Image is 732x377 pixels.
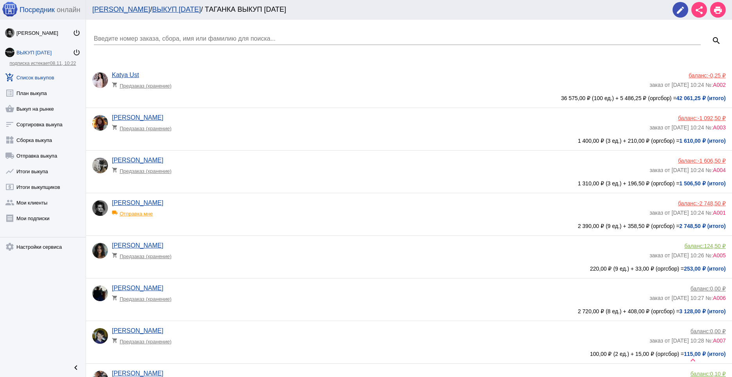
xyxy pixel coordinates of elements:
a: [PERSON_NAME] [112,327,163,334]
div: заказ от [DATE] 10:24 №: [649,121,726,131]
img: iZ-Bv9Kpv0e9IoI-Pq25OZmGgjzR0LlQcSmeA7mDMp7ddzBzenffBYYcdvVxfxbSUq04EVIce9LShiah1clpqPo8.jpg [5,48,14,57]
a: [PERSON_NAME] [112,370,163,377]
mat-icon: widgets [5,135,14,145]
div: баланс: [649,115,726,121]
mat-icon: sort [5,120,14,129]
a: [PERSON_NAME] [92,5,150,13]
a: ВЫКУП [DATE] [152,5,201,13]
b: 1 506,50 ₽ (итого) [679,180,726,187]
mat-icon: share [694,5,704,15]
img: apple-icon-60x60.png [2,1,18,17]
a: [PERSON_NAME] [112,285,163,291]
span: 0,00 ₽ [710,285,726,292]
mat-icon: list_alt [5,88,14,98]
a: [PERSON_NAME] [112,114,163,121]
div: баланс: [649,200,726,206]
div: 2 390,00 ₽ (9 ед.) + 358,50 ₽ (оргсбор) = [92,223,726,229]
span: А005 [713,252,726,259]
span: А006 [713,295,726,301]
div: Предзаказ (хранение) [112,334,176,345]
div: заказ от [DATE] 10:24 №: [649,79,726,88]
mat-icon: show_chart [5,167,14,176]
div: баланс: [649,72,726,79]
div: Отправка мне [112,206,176,217]
mat-icon: group [5,198,14,207]
span: А004 [713,167,726,173]
span: -0,25 ₽ [708,72,726,79]
b: 115,00 ₽ (итого) [684,351,726,357]
mat-icon: shopping_cart [112,338,120,343]
img: KKRbY2unJ7C4_7SXnkdw3jErtvi8Bnx95zmy4ea0FVh4QStFQQmBve9BqEwRMAz4MJOE0beASuFCjIdGpeCzN3NT.jpg [92,72,108,88]
div: заказ от [DATE] 10:27 №: [649,292,726,301]
a: [PERSON_NAME] [112,157,163,163]
div: Предзаказ (хранение) [112,292,176,302]
mat-icon: settings [5,242,14,251]
div: заказ от [DATE] 10:28 №: [649,334,726,344]
mat-icon: shopping_cart [112,167,120,173]
a: Katya Ust [112,72,139,78]
mat-icon: chevron_left [71,363,81,372]
div: баланс: [649,371,726,377]
span: 0,10 ₽ [710,371,726,377]
a: подписка истекает08.11, 10:22 [9,61,76,66]
mat-icon: edit [676,5,685,15]
span: -1 092,50 ₽ [698,115,726,121]
a: [PERSON_NAME] [112,242,163,249]
b: 3 128,00 ₽ (итого) [679,308,726,314]
input: Введите номер заказа, сбора, имя или фамилию для поиска... [94,35,701,42]
span: 08.11, 10:22 [50,61,76,66]
mat-icon: print [713,5,723,15]
mat-icon: shopping_cart [112,295,120,301]
mat-icon: local_atm [5,182,14,192]
img: vzvWn2avSw13EiReZ3895AbRJRzX_NTgADNxofDbhSXpP3eRyk_-n-8BzlUw-lyUmVN39MISU_UjNsBlRttVFPKo.jpg [92,328,108,344]
span: А007 [713,338,726,344]
div: баланс: [649,328,726,334]
span: 124,50 ₽ [704,243,726,249]
mat-icon: shopping_basket [5,104,14,113]
span: онлайн [57,6,80,14]
mat-icon: keyboard_arrow_up [688,355,698,365]
span: -2 748,50 ₽ [698,200,726,206]
div: Предзаказ (хранение) [112,79,176,89]
span: А002 [713,82,726,88]
div: баланс: [649,285,726,292]
mat-icon: local_shipping [5,151,14,160]
div: ВЫКУП [DATE] [16,50,73,56]
span: Посредник [20,6,55,14]
mat-icon: power_settings_new [73,48,81,56]
img: fDnvDPZ1Q9Zo-lPjCci-b8HG4xdtj624Uc1ltrbDpFRh2w9K7xM69cWmizvKkqnd3j4_Ytwm8YKYbAArKdiGIenS.jpg [92,200,108,216]
img: PUORxlkq39GhjjUcruB72y--gcxQNFMhan2epfDID-gB_qkFkSrjbe350xanZHvRwiTbufy9oRRLqisHdkgqmcxk.jpg [92,115,108,131]
span: А003 [713,124,726,131]
div: 220,00 ₽ (9 ед.) + 33,00 ₽ (оргсбор) = [92,266,726,272]
div: 2 720,00 ₽ (8 ед.) + 408,00 ₽ (оргсбор) = [92,308,726,314]
img: fDnvDPZ1Q9Zo-lPjCci-b8HG4xdtj624Uc1ltrbDpFRh2w9K7xM69cWmizvKkqnd3j4_Ytwm8YKYbAArKdiGIenS.jpg [5,28,14,38]
div: 1 400,00 ₽ (3 ед.) + 210,00 ₽ (оргсбор) = [92,138,726,144]
mat-icon: power_settings_new [73,29,81,37]
div: / / ТАГАНКА ВЫКУП [DATE] [92,5,665,14]
div: баланс: [649,243,726,249]
span: -1 606,50 ₽ [698,158,726,164]
a: [PERSON_NAME] [112,199,163,206]
mat-icon: add_shopping_cart [5,73,14,82]
mat-icon: shopping_cart [112,124,120,130]
b: 2 748,50 ₽ (итого) [679,223,726,229]
div: 100,00 ₽ (2 ед.) + 15,00 ₽ (оргсбор) = [92,351,726,357]
img: MtrIDwbQSX8fdnK0MgKj6A6esB2E49G9XG0LGoUMyXzale6JL-KgyS5DEoqfgkf-nUE8EHgxp6JVOR3Tm3H9J99M.jpg [92,243,108,259]
img: amHaP8Wfj2CrOhLIjTKc7Z0cwDQplzsQnTORilZQC4L2w8NJHcJB_KVgGVxmXR5hsCOySx11TUFG832eVAoE-0fD.jpg [92,158,108,173]
div: заказ от [DATE] 10:26 №: [649,249,726,259]
mat-icon: receipt [5,214,14,223]
b: 42 061,25 ₽ (итого) [676,95,726,101]
div: заказ от [DATE] 10:24 №: [649,206,726,216]
div: баланс: [649,158,726,164]
div: [PERSON_NAME] [16,30,73,36]
b: 253,00 ₽ (итого) [684,266,726,272]
span: 0,00 ₽ [710,328,726,334]
div: заказ от [DATE] 10:24 №: [649,164,726,173]
img: ca1GuSRnlCueyvIGesu0fXlMh7ESMUtoD_0bcXjILjFSOiddZpN0Wi93DDiz_5bBnodNX2CrjuciJ3rnOcDUBuFD.jpg [92,285,108,301]
mat-icon: shopping_cart [112,82,120,88]
div: Предзаказ (хранение) [112,164,176,174]
b: 1 610,00 ₽ (итого) [679,138,726,144]
div: 1 310,00 ₽ (3 ед.) + 196,50 ₽ (оргсбор) = [92,180,726,187]
mat-icon: shopping_cart [112,252,120,258]
span: А001 [713,210,726,216]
